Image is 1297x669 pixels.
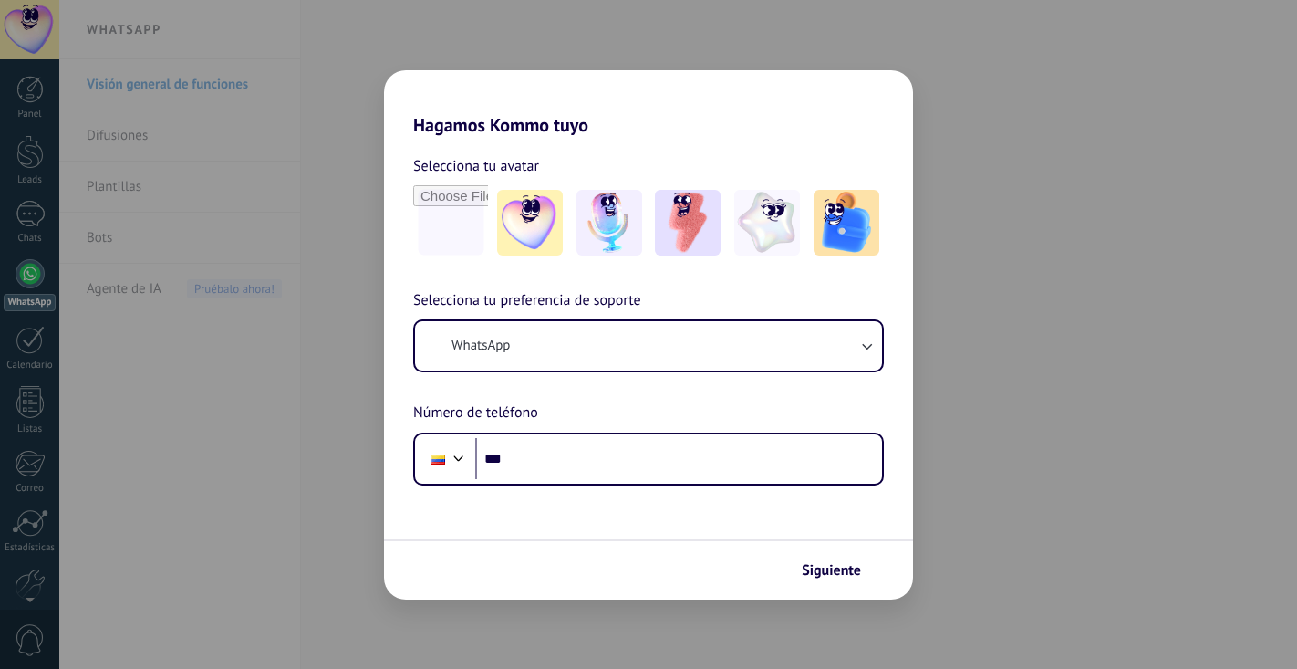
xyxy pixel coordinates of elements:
button: WhatsApp [415,321,882,371]
span: WhatsApp [451,337,510,355]
span: Selecciona tu preferencia de soporte [413,289,641,313]
img: -4.jpeg [734,190,800,256]
h2: Hagamos Kommo tuyo [384,70,913,136]
span: Siguiente [802,564,861,577]
div: Colombia: + 57 [420,440,455,478]
img: -2.jpeg [576,190,642,256]
img: -5.jpeg [814,190,879,256]
img: -3.jpeg [655,190,721,256]
button: Siguiente [794,555,886,586]
img: -1.jpeg [497,190,563,256]
span: Número de teléfono [413,402,538,425]
span: Selecciona tu avatar [413,154,539,178]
